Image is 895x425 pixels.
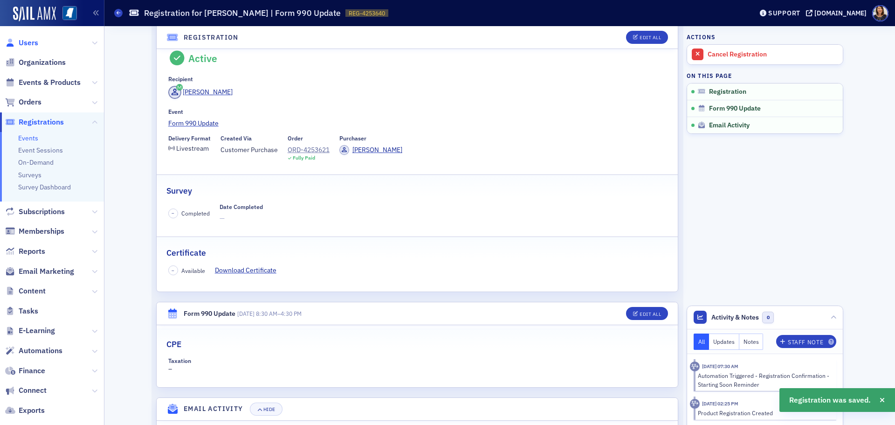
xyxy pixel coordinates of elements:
[5,306,38,316] a: Tasks
[814,9,867,17] div: [DOMAIN_NAME]
[237,310,255,317] span: [DATE]
[181,266,205,275] span: Available
[5,286,46,296] a: Content
[19,246,45,257] span: Reports
[220,214,263,223] span: —
[18,134,38,142] a: Events
[694,334,709,350] button: All
[62,6,77,21] img: SailAMX
[640,35,661,40] div: Edit All
[690,362,700,371] div: Activity
[709,334,739,350] button: Updates
[18,171,41,179] a: Surveys
[19,266,74,277] span: Email Marketing
[184,309,235,319] div: Form 990 Update
[19,226,64,237] span: Memberships
[281,310,302,317] time: 4:30 PM
[5,246,45,257] a: Reports
[339,135,366,142] div: Purchaser
[184,404,243,414] h4: Email Activity
[220,145,278,155] span: Customer Purchase
[339,145,402,155] a: [PERSON_NAME]
[181,209,210,217] span: Completed
[144,7,341,19] h1: Registration for [PERSON_NAME] | Form 990 Update
[739,334,764,350] button: Notes
[19,38,38,48] span: Users
[256,310,277,317] time: 8:30 AM
[168,135,211,142] div: Delivery Format
[5,57,66,68] a: Organizations
[762,312,774,323] span: 0
[626,307,668,320] button: Edit All
[702,363,738,369] time: 8/26/2025 07:30 AM
[19,405,45,416] span: Exports
[709,105,761,113] span: Form 990 Update
[168,76,193,83] div: Recipient
[288,145,330,155] a: ORD-4253621
[687,33,716,41] h4: Actions
[293,155,315,161] div: Fully Paid
[768,9,800,17] div: Support
[220,135,252,142] div: Created Via
[19,326,55,336] span: E-Learning
[172,210,174,216] span: –
[5,226,64,237] a: Memberships
[168,86,233,99] a: [PERSON_NAME]
[237,310,302,317] span: –
[640,312,661,317] div: Edit All
[5,266,74,277] a: Email Marketing
[626,31,668,44] button: Edit All
[698,371,830,389] div: Automation Triggered - Registration Confirmation - Starting Soon Reminder
[789,395,871,406] span: Registration was saved.
[709,121,750,130] span: Email Activity
[698,409,830,417] div: Product Registration Created
[19,385,47,396] span: Connect
[709,88,746,96] span: Registration
[166,338,181,350] h2: CPE
[215,265,283,275] a: Download Certificate
[19,97,41,107] span: Orders
[18,158,54,167] a: On-Demand
[263,407,275,412] div: Hide
[19,117,64,127] span: Registrations
[19,207,65,217] span: Subscriptions
[806,10,870,16] button: [DOMAIN_NAME]
[19,346,62,356] span: Automations
[5,326,55,336] a: E-Learning
[220,203,263,210] div: Date Completed
[690,399,700,409] div: Activity
[166,247,206,259] h2: Certificate
[352,145,402,155] div: [PERSON_NAME]
[288,135,303,142] div: Order
[168,357,191,364] div: Taxation
[5,97,41,107] a: Orders
[5,38,38,48] a: Users
[711,313,759,322] span: Activity & Notes
[19,366,45,376] span: Finance
[250,403,282,416] button: Hide
[13,7,56,21] img: SailAMX
[788,340,823,345] div: Staff Note
[184,33,239,42] h4: Registration
[872,5,888,21] span: Profile
[5,77,81,88] a: Events & Products
[5,207,65,217] a: Subscriptions
[19,77,81,88] span: Events & Products
[687,45,843,64] a: Cancel Registration
[776,335,836,348] button: Staff Note
[18,183,71,191] a: Survey Dashboard
[19,286,46,296] span: Content
[687,71,843,80] h4: On this page
[5,405,45,416] a: Exports
[172,267,174,274] span: –
[18,146,63,154] a: Event Sessions
[183,87,233,97] div: [PERSON_NAME]
[168,108,183,115] div: Event
[5,385,47,396] a: Connect
[702,400,738,407] time: 8/22/2025 02:25 PM
[349,9,385,17] span: REG-4253640
[19,306,38,316] span: Tasks
[176,146,209,151] div: Livestream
